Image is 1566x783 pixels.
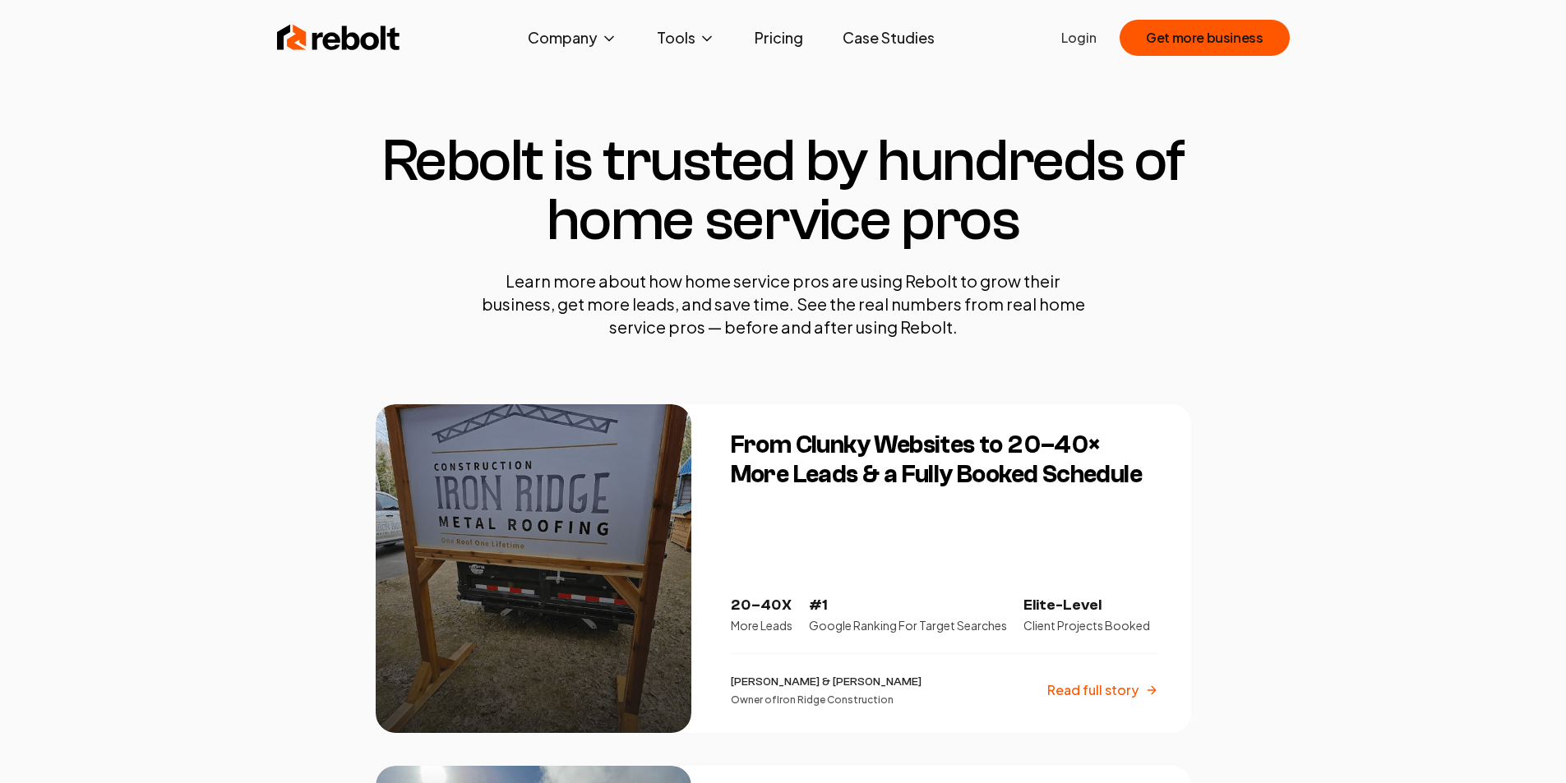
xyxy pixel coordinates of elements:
p: 20–40X [731,594,792,617]
h1: Rebolt is trusted by hundreds of home service pros [376,131,1191,250]
h3: From Clunky Websites to 20–40× More Leads & a Fully Booked Schedule [731,431,1158,490]
a: From Clunky Websites to 20–40× More Leads & a Fully Booked ScheduleFrom Clunky Websites to 20–40×... [376,404,1191,733]
img: Rebolt Logo [277,21,400,54]
p: [PERSON_NAME] & [PERSON_NAME] [731,674,922,690]
p: More Leads [731,617,792,633]
a: Case Studies [829,21,948,54]
button: Company [515,21,631,54]
a: Pricing [741,21,816,54]
a: Login [1061,28,1097,48]
button: Get more business [1120,20,1289,56]
p: Owner of Iron Ridge Construction [731,693,922,707]
p: Elite-Level [1023,594,1150,617]
p: Client Projects Booked [1023,617,1150,633]
p: #1 [809,594,1007,617]
p: Learn more about how home service pros are using Rebolt to grow their business, get more leads, a... [471,269,1096,339]
button: Tools [644,21,728,54]
p: Read full story [1047,680,1139,700]
p: Google Ranking For Target Searches [809,617,1007,633]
